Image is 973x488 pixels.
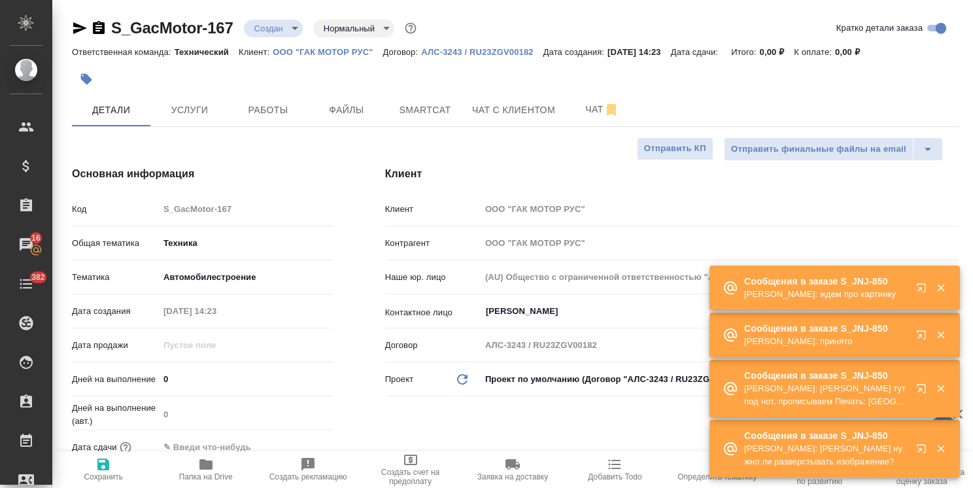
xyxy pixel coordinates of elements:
[179,472,233,481] span: Папка на Drive
[744,275,908,288] p: Сообщения в заказе S_JNJ-850
[244,20,303,37] div: Создан
[117,439,134,456] button: Если добавить услуги и заполнить их объемом, то дата рассчитается автоматически
[385,306,481,319] p: Контактное лицо
[315,102,378,118] span: Файлы
[159,266,333,288] div: Автомобилестроение
[731,47,759,57] p: Итого:
[72,402,159,428] p: Дней на выполнение (авт.)
[794,47,835,57] p: К оплате:
[744,429,908,442] p: Сообщения в заказе S_JNJ-850
[908,436,940,467] button: Открыть в новой вкладке
[159,438,273,457] input: ✎ Введи что-нибудь
[385,271,481,284] p: Наше юр. лицо
[607,47,671,57] p: [DATE] 14:23
[359,451,461,488] button: Создать счет на предоплату
[91,20,107,36] button: Скопировать ссылку
[637,137,713,160] button: Отправить КП
[72,373,159,386] p: Дней на выполнение
[111,19,233,37] a: S_GacMotor-167
[3,228,49,261] a: 16
[472,102,555,118] span: Чат с клиентом
[159,370,333,389] input: ✎ Введи что-нибудь
[564,451,666,488] button: Добавить Todo
[481,200,959,218] input: Пустое поле
[273,47,383,57] p: ООО "ГАК МОТОР РУС"
[481,368,959,391] div: Проект по умолчанию (Договор "АЛС-3243 / RU23ZGV00182", контрагент "ООО "ГАК МОТОР РУС"")
[481,234,959,253] input: Пустое поле
[724,137,943,161] div: split button
[481,336,959,355] input: Пустое поле
[744,335,908,348] p: [PERSON_NAME]: принято
[588,472,641,481] span: Добавить Todo
[644,141,706,156] span: Отправить КП
[159,232,333,254] div: Техника
[481,268,959,287] input: Пустое поле
[175,47,239,57] p: Технический
[158,102,221,118] span: Услуги
[724,137,913,161] button: Отправить финальные файлы на email
[72,47,175,57] p: Ответственная команда:
[927,443,954,455] button: Закрыть
[72,441,117,454] p: Дата сдачи
[159,336,273,355] input: Пустое поле
[239,47,273,57] p: Клиент:
[927,329,954,341] button: Закрыть
[604,102,619,118] svg: Отписаться
[908,375,940,407] button: Открыть в новой вкладке
[744,442,908,468] p: [PERSON_NAME]: [PERSON_NAME] нужно ли разверстывать изображение?
[257,451,359,488] button: Создать рекламацию
[159,200,333,218] input: Пустое поле
[394,102,456,118] span: Smartcat
[320,23,379,34] button: Нормальный
[666,451,768,488] button: Определить тематику
[835,47,870,57] p: 0,00 ₽
[72,305,159,318] p: Дата создания
[80,102,143,118] span: Детали
[72,166,333,182] h4: Основная информация
[385,373,414,386] p: Проект
[269,472,347,481] span: Создать рекламацию
[385,203,481,216] p: Клиент
[671,47,721,57] p: Дата сдачи:
[159,405,333,424] input: Пустое поле
[24,271,53,284] span: 382
[3,268,49,300] a: 382
[154,451,256,488] button: Папка на Drive
[367,468,453,486] span: Создать счет на предоплату
[313,20,394,37] div: Создан
[72,237,159,250] p: Общая тематика
[731,142,906,157] span: Отправить финальные файлы на email
[159,302,273,321] input: Пустое поле
[744,288,908,301] p: [PERSON_NAME]: ждем про картинку
[744,322,908,335] p: Сообщения в заказе S_JNJ-850
[385,237,481,250] p: Контрагент
[462,451,564,488] button: Заявка на доставку
[72,271,159,284] p: Тематика
[836,22,923,35] span: Кратко детали заказа
[402,20,419,37] button: Доп статусы указывают на важность/срочность заказа
[84,472,123,481] span: Сохранить
[744,382,908,408] p: [PERSON_NAME]: [PERSON_NAME] тут под нот, прописываем Печать: [GEOGRAPHIC_DATA]...
[744,369,908,382] p: Сообщения в заказе S_JNJ-850
[52,451,154,488] button: Сохранить
[571,101,634,118] span: Чат
[237,102,299,118] span: Работы
[72,203,159,216] p: Код
[383,47,422,57] p: Договор:
[760,47,794,57] p: 0,00 ₽
[421,46,543,57] a: АЛС-3243 / RU23ZGV00182
[421,47,543,57] p: АЛС-3243 / RU23ZGV00182
[477,472,548,481] span: Заявка на доставку
[72,65,101,94] button: Добавить тэг
[273,46,383,57] a: ООО "ГАК МОТОР РУС"
[908,275,940,306] button: Открыть в новой вкладке
[72,20,88,36] button: Скопировать ссылку для ЯМессенджера
[927,383,954,394] button: Закрыть
[385,339,481,352] p: Договор
[72,339,159,352] p: Дата продажи
[543,47,607,57] p: Дата создания:
[385,166,959,182] h4: Клиент
[24,232,48,245] span: 16
[250,23,287,34] button: Создан
[677,472,757,481] span: Определить тематику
